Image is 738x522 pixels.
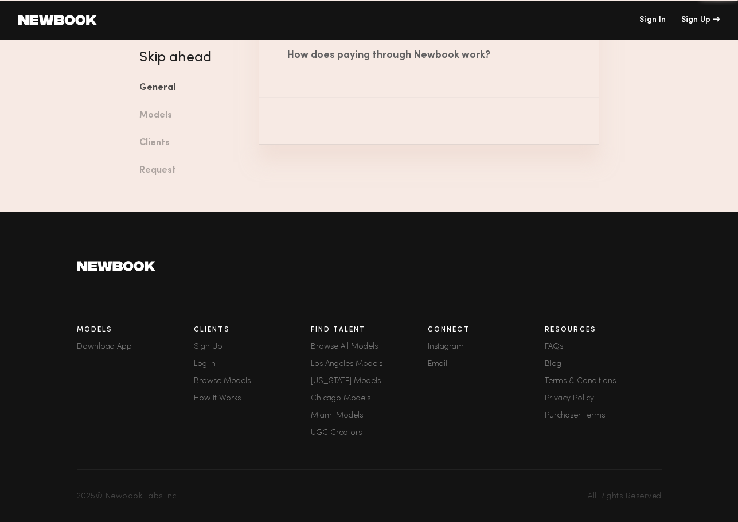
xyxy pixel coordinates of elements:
h3: Find Talent [311,326,428,334]
a: Sign In [639,16,666,24]
div: Sign Up [194,343,311,351]
a: Request [139,157,241,185]
a: Log In [194,360,311,368]
h3: Models [77,326,194,334]
div: Sign Up [681,16,720,24]
h3: Connect [428,326,545,334]
a: Chicago Models [311,395,428,403]
a: Email [428,360,545,368]
a: Blog [545,360,662,368]
a: Los Angeles Models [311,360,428,368]
a: Purchaser Terms [545,412,662,420]
a: [US_STATE] Models [311,377,428,385]
h3: Clients [194,326,311,334]
a: Models [139,102,241,130]
a: General [139,75,241,102]
a: How It Works [194,395,311,403]
span: 2025 © Newbook Labs Inc. [77,493,179,501]
a: UGC Creators [311,429,428,437]
a: Download App [77,343,194,351]
span: All Rights Reserved [588,493,662,501]
a: Browse All Models [311,343,428,351]
a: FAQs [545,343,662,351]
h3: Resources [545,326,662,334]
a: Instagram [428,343,545,351]
h4: Skip ahead [139,51,241,65]
a: Clients [139,130,241,157]
a: Terms & Conditions [545,377,662,385]
a: Privacy Policy [545,395,662,403]
div: How does paying through Newbook work? [259,30,599,78]
a: Miami Models [311,412,428,420]
a: Browse Models [194,377,311,385]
